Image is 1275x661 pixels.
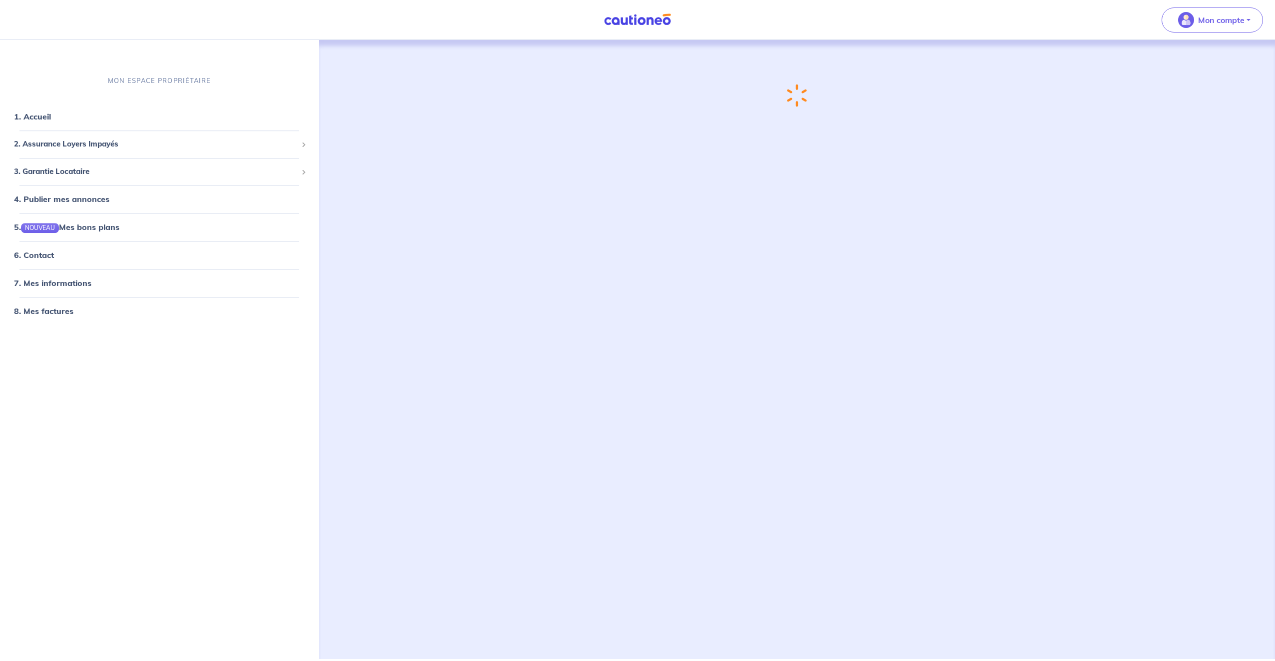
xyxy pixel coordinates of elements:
button: illu_account_valid_menu.svgMon compte [1162,7,1263,32]
a: 5.NOUVEAUMes bons plans [14,222,119,232]
img: illu_account_valid_menu.svg [1178,12,1194,28]
p: Mon compte [1198,14,1245,26]
div: 3. Garantie Locataire [4,162,315,181]
a: 7. Mes informations [14,278,91,288]
a: 1. Accueil [14,111,51,121]
img: loading-spinner [784,82,809,109]
div: 1. Accueil [4,106,315,126]
div: 2. Assurance Loyers Impayés [4,134,315,154]
p: MON ESPACE PROPRIÉTAIRE [108,76,211,85]
div: 5.NOUVEAUMes bons plans [4,217,315,237]
img: Cautioneo [600,13,675,26]
div: 8. Mes factures [4,301,315,321]
div: 4. Publier mes annonces [4,189,315,209]
div: 7. Mes informations [4,273,315,293]
a: 8. Mes factures [14,306,73,316]
span: 3. Garantie Locataire [14,166,297,177]
a: 4. Publier mes annonces [14,194,109,204]
a: 6. Contact [14,250,54,260]
span: 2. Assurance Loyers Impayés [14,138,297,150]
div: 6. Contact [4,245,315,265]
